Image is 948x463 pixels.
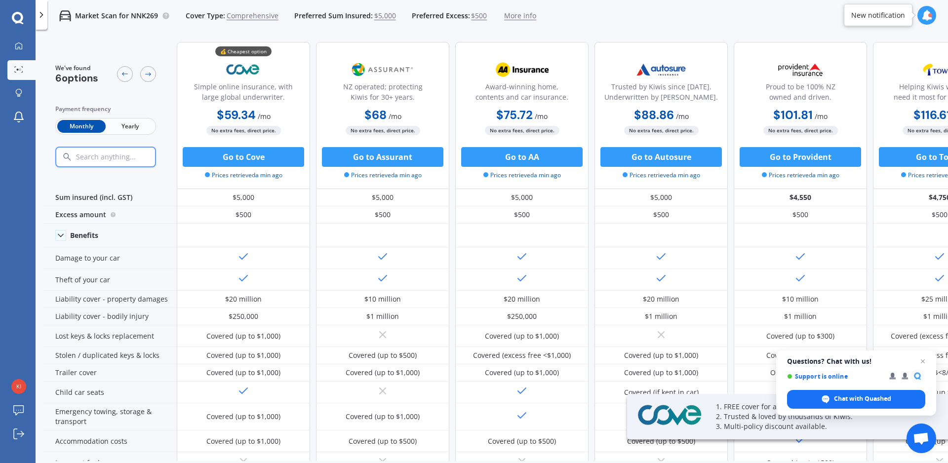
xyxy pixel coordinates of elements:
[43,364,177,382] div: Trailer cover
[346,412,420,422] div: Covered (up to $1,000)
[483,171,561,180] span: Prices retrieved a min ago
[535,112,548,121] span: / mo
[11,379,26,394] img: facaf85fc0d0502d3cba7e248a0f160b
[489,57,554,82] img: AA.webp
[75,153,176,161] input: Search anything...
[504,294,540,304] div: $20 million
[784,311,817,321] div: $1 million
[206,126,281,135] span: No extra fees, direct price.
[734,189,867,206] div: $4,550
[185,81,302,106] div: Simple online insurance, with large global underwriter.
[186,11,225,21] span: Cover Type:
[766,350,834,360] div: Covered (up to $300)
[907,424,936,453] div: Open chat
[770,368,831,378] div: Option $<8/month
[455,206,589,224] div: $500
[643,294,679,304] div: $20 million
[366,311,399,321] div: $1 million
[43,189,177,206] div: Sum insured (incl. GST)
[106,120,154,133] span: Yearly
[206,412,280,422] div: Covered (up to $1,000)
[217,107,256,122] b: $59.34
[624,368,698,378] div: Covered (up to $1,000)
[374,11,396,21] span: $5,000
[629,57,694,82] img: Autosure.webp
[627,436,695,446] div: Covered (up to $500)
[485,126,559,135] span: No extra fees, direct price.
[600,147,722,167] button: Go to Autosure
[229,311,258,321] div: $250,000
[787,373,882,380] span: Support is online
[177,189,310,206] div: $5,000
[43,382,177,403] div: Child car seats
[496,107,533,122] b: $75.72
[43,430,177,452] div: Accommodation costs
[349,350,417,360] div: Covered (up to $500)
[346,368,420,378] div: Covered (up to $1,000)
[43,347,177,364] div: Stolen / duplicated keys & locks
[344,171,422,180] span: Prices retrieved a min ago
[57,120,106,133] span: Monthly
[55,104,156,114] div: Payment frequency
[676,112,689,121] span: / mo
[206,436,280,446] div: Covered (up to $1,000)
[716,402,923,412] p: 1. FREE cover for a month (up to $100) with Quashed.
[43,206,177,224] div: Excess amount
[324,81,441,106] div: NZ operated; protecting Kiwis for 30+ years.
[59,10,71,22] img: car.f15378c7a67c060ca3f3.svg
[488,436,556,446] div: Covered (up to $500)
[464,81,580,106] div: Award-winning home, contents and car insurance.
[485,331,559,341] div: Covered (up to $1,000)
[389,112,401,121] span: / mo
[471,11,487,21] span: $500
[205,171,282,180] span: Prices retrieved a min ago
[768,57,833,82] img: Provident.png
[55,64,98,73] span: We've found
[645,311,677,321] div: $1 million
[787,390,925,409] div: Chat with Quashed
[227,11,278,21] span: Comprehensive
[206,350,280,360] div: Covered (up to $1,000)
[851,10,905,20] div: New notification
[225,294,262,304] div: $20 million
[412,11,470,21] span: Preferred Excess:
[461,147,583,167] button: Go to AA
[834,394,891,403] span: Chat with Quashed
[43,269,177,291] div: Theft of your car
[917,355,929,367] span: Close chat
[43,247,177,269] div: Damage to your car
[350,57,415,82] img: Assurant.png
[485,368,559,378] div: Covered (up to $1,000)
[43,308,177,325] div: Liability cover - bodily injury
[177,206,310,224] div: $500
[603,81,719,106] div: Trusted by Kiwis since [DATE]. Underwritten by [PERSON_NAME].
[787,357,925,365] span: Questions? Chat with us!
[815,112,828,121] span: / mo
[782,294,819,304] div: $10 million
[364,107,387,122] b: $68
[742,81,859,106] div: Proud to be 100% NZ owned and driven.
[762,171,839,180] span: Prices retrieved a min ago
[206,368,280,378] div: Covered (up to $1,000)
[773,107,813,122] b: $101.81
[55,72,98,84] span: 6 options
[716,422,923,431] p: 3. Multi-policy discount available.
[215,46,272,56] div: 💰 Cheapest option
[43,325,177,347] div: Lost keys & locks replacement
[734,206,867,224] div: $500
[594,189,728,206] div: $5,000
[634,107,674,122] b: $88.86
[716,412,923,422] p: 2. Trusted & loved by thousands of Kiwis.
[206,331,280,341] div: Covered (up to $1,000)
[594,206,728,224] div: $500
[258,112,271,121] span: / mo
[211,57,276,82] img: Cove.webp
[183,147,304,167] button: Go to Cove
[43,403,177,430] div: Emergency towing, storage & transport
[507,311,537,321] div: $250,000
[294,11,373,21] span: Preferred Sum Insured:
[316,206,449,224] div: $500
[316,189,449,206] div: $5,000
[624,126,699,135] span: No extra fees, direct price.
[624,387,699,397] div: Covered (if kept in car)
